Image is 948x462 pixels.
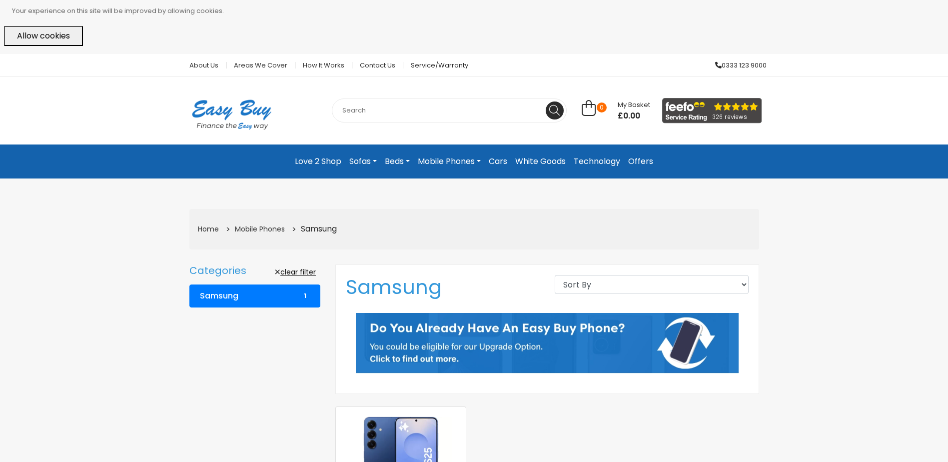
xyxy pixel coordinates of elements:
a: How it works [295,62,352,68]
span: My Basket [618,100,650,109]
h1: Samsung [346,275,540,299]
a: Beds [381,152,414,170]
a: Contact Us [352,62,403,68]
a: Home [198,224,219,234]
a: Love 2 Shop [291,152,345,170]
a: 0333 123 9000 [708,62,767,68]
a: Offers [624,152,657,170]
a: Samsung 1 [189,284,321,307]
a: Mobile Phones [414,152,485,170]
button: Allow cookies [4,26,83,46]
p: Your experience on this site will be improved by allowing cookies. [12,4,944,18]
span: 1 [300,291,310,300]
a: About Us [182,62,226,68]
a: clear filter [270,264,320,280]
span: 0 [597,102,607,112]
b: Samsung [200,291,238,301]
a: 0 My Basket £0.00 [582,105,650,117]
span: £0.00 [618,111,650,121]
li: Samsung [288,221,338,237]
a: Areas we cover [226,62,295,68]
a: Service/Warranty [403,62,468,68]
a: Sofas [345,152,381,170]
a: Cars [485,152,511,170]
img: feefo_logo [662,98,762,123]
img: Easy Buy [182,86,281,142]
a: Mobile Phones [235,224,285,234]
input: Search [332,98,567,122]
p: Categories [189,264,246,276]
a: Technology [570,152,624,170]
a: White Goods [511,152,570,170]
